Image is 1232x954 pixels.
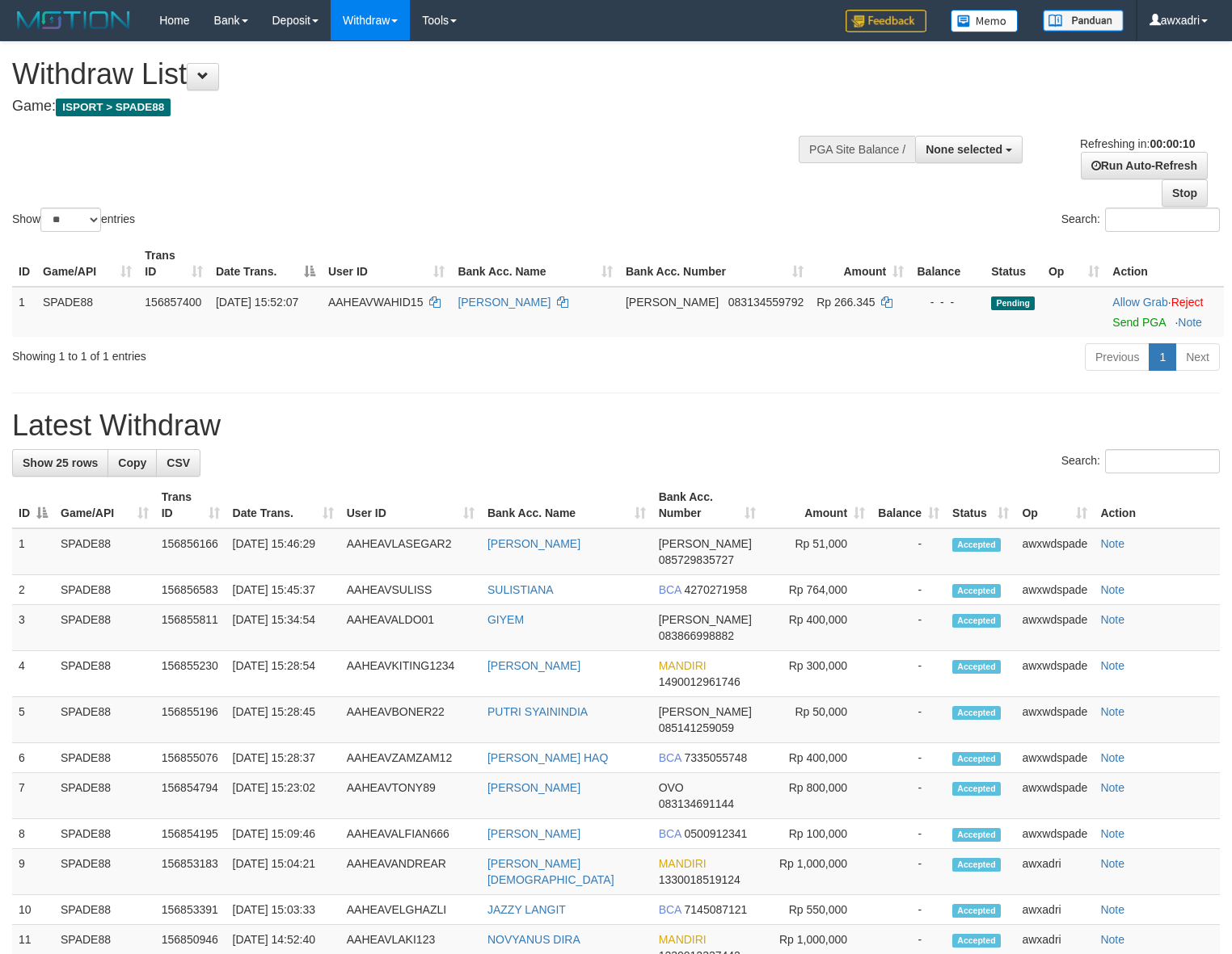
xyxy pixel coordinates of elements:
a: [PERSON_NAME] [487,537,580,550]
div: PGA Site Balance / [799,136,915,163]
td: Rp 1,000,000 [762,849,871,895]
td: awxadri [1015,895,1094,925]
td: - [871,743,946,773]
span: ISPORT > SPADE88 [56,99,171,116]
td: SPADE88 [54,743,155,773]
span: Copy 7145087121 to clipboard [685,903,748,916]
th: User ID: activate to sort column ascending [322,241,451,287]
div: - - - [917,294,978,310]
span: None selected [926,143,1002,156]
span: Accepted [952,584,1001,598]
th: Bank Acc. Name: activate to sort column ascending [481,482,652,528]
a: Send PGA [1112,316,1165,329]
a: Show 25 rows [12,449,108,477]
th: Status [985,241,1042,287]
td: - [871,849,946,895]
td: 10 [12,895,54,925]
td: awxwdspade [1015,651,1094,697]
a: Note [1100,705,1124,718]
span: Copy 1490012961746 to clipboard [659,675,740,688]
span: Accepted [952,752,1001,766]
span: Copy 1330018519124 to clipboard [659,873,740,886]
span: Accepted [952,904,1001,918]
span: Rp 266.345 [816,296,875,309]
td: [DATE] 15:23:02 [226,773,340,819]
a: Run Auto-Refresh [1081,152,1208,179]
span: Show 25 rows [23,456,98,469]
span: [PERSON_NAME] [626,296,719,309]
span: [DATE] 15:52:07 [216,296,298,309]
td: awxwdspade [1015,743,1094,773]
td: AAHEAVTONY89 [340,773,481,819]
td: Rp 100,000 [762,819,871,849]
span: Copy 7335055748 to clipboard [685,751,748,764]
span: BCA [659,827,681,840]
th: Bank Acc. Number: activate to sort column ascending [652,482,762,528]
h1: Withdraw List [12,58,805,90]
td: AAHEAVZAMZAM12 [340,743,481,773]
td: 156855196 [155,697,226,743]
span: Accepted [952,858,1001,872]
a: Reject [1171,296,1204,309]
input: Search: [1105,449,1220,473]
td: 156855811 [155,605,226,651]
h1: Latest Withdraw [12,410,1220,442]
span: Refreshing in: [1080,137,1195,150]
span: Accepted [952,934,1001,948]
td: SPADE88 [54,773,155,819]
span: BCA [659,903,681,916]
th: ID: activate to sort column descending [12,482,54,528]
a: [PERSON_NAME] [487,659,580,672]
td: Rp 550,000 [762,895,871,925]
th: Op: activate to sort column ascending [1015,482,1094,528]
td: - [871,773,946,819]
span: Pending [991,296,1035,310]
td: 9 [12,849,54,895]
td: SPADE88 [54,895,155,925]
a: Note [1178,316,1202,329]
label: Search: [1061,208,1220,232]
span: Copy [118,456,146,469]
img: panduan.png [1043,10,1124,32]
a: [PERSON_NAME] HAQ [487,751,608,764]
span: AAHEAVWAHID15 [328,296,423,309]
a: Note [1100,583,1124,596]
td: awxwdspade [1015,819,1094,849]
span: [PERSON_NAME] [659,537,752,550]
th: User ID: activate to sort column ascending [340,482,481,528]
span: [PERSON_NAME] [659,705,752,718]
span: MANDIRI [659,857,707,870]
span: MANDIRI [659,933,707,946]
td: 156855076 [155,743,226,773]
td: - [871,697,946,743]
span: Accepted [952,660,1001,674]
td: SPADE88 [54,819,155,849]
span: Accepted [952,782,1001,796]
th: Amount: activate to sort column ascending [810,241,910,287]
th: Status: activate to sort column ascending [946,482,1015,528]
th: Action [1094,482,1220,528]
th: Bank Acc. Name: activate to sort column ascending [451,241,619,287]
span: Copy 0500912341 to clipboard [685,827,748,840]
span: Copy 085729835727 to clipboard [659,553,734,566]
td: 156854794 [155,773,226,819]
select: Showentries [40,208,101,232]
td: 3 [12,605,54,651]
td: - [871,575,946,605]
td: 5 [12,697,54,743]
td: [DATE] 15:28:45 [226,697,340,743]
td: Rp 400,000 [762,605,871,651]
td: Rp 51,000 [762,528,871,575]
a: [PERSON_NAME] [458,296,551,309]
td: SPADE88 [54,849,155,895]
td: - [871,819,946,849]
span: MANDIRI [659,659,707,672]
span: Copy 083134559792 to clipboard [728,296,804,309]
td: 156853391 [155,895,226,925]
th: Action [1106,241,1224,287]
a: [PERSON_NAME] [487,827,580,840]
td: [DATE] 15:09:46 [226,819,340,849]
span: · [1112,296,1171,309]
span: CSV [167,456,190,469]
td: awxwdspade [1015,773,1094,819]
